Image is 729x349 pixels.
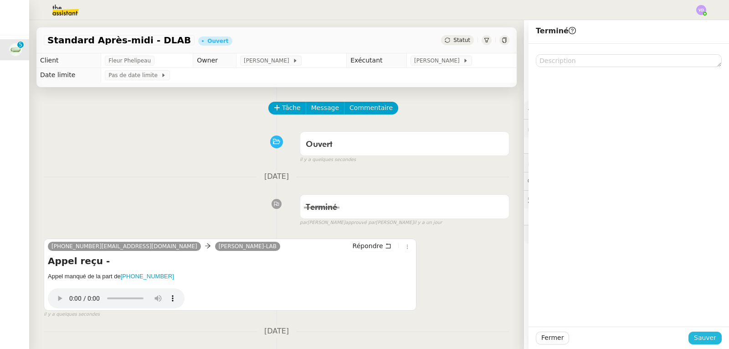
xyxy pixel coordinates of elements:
button: Fermer [536,332,569,344]
span: Fermer [541,333,564,343]
span: ⚙️ [528,104,575,115]
span: 💬 [528,177,586,185]
p: 5 [19,42,22,50]
span: Tâche [282,103,301,113]
td: Client [36,53,101,68]
div: 🔐Données client [524,120,729,137]
button: Répondre [349,241,395,251]
span: 🕵️ [528,196,642,203]
span: Terminé [306,203,337,212]
h4: Appel reçu - [48,255,412,267]
span: [DATE] [257,325,296,338]
span: [DATE] [257,171,296,183]
small: [PERSON_NAME] [PERSON_NAME] [300,219,442,227]
td: Date limite [36,68,101,83]
span: Sauver [694,333,716,343]
div: Ouvert [207,38,228,44]
div: ⏲️Tâches 294:30 [524,154,729,172]
nz-badge-sup: 5 [17,42,24,48]
div: 🧴Autres [524,225,729,243]
span: 🔐 [528,123,587,134]
span: Ouvert [306,141,333,149]
td: Exécutant [347,53,407,68]
button: Sauver [688,332,722,344]
span: par [300,219,308,227]
button: Commentaire [344,102,398,115]
span: Message [311,103,339,113]
div: 🕵️Autres demandes en cours 2 [524,191,729,208]
span: Commentaire [349,103,393,113]
span: approuvé par [345,219,376,227]
img: svg [696,5,706,15]
span: Répondre [353,241,383,250]
span: Fleur Phelipeau [108,56,151,65]
button: Tâche [268,102,306,115]
span: [PHONE_NUMBER][EMAIL_ADDRESS][DOMAIN_NAME] [51,243,197,250]
h5: Appel manqué de la part de [48,272,412,281]
span: 🧴 [528,230,556,238]
span: ⏲️ [528,159,597,166]
span: Pas de date limite [108,71,161,80]
a: [PERSON_NAME]-LAB [215,242,280,250]
span: [PERSON_NAME] [414,56,463,65]
td: Owner [193,53,236,68]
span: il y a quelques secondes [44,311,100,318]
div: ⚙️Procédures [524,101,729,119]
span: Terminé [536,26,576,35]
div: 💬Commentaires [524,172,729,190]
span: Standard Après-midi - DLAB [47,36,191,45]
span: Statut [453,37,470,43]
button: Message [306,102,344,115]
audio: Your browser does not support the audio element. [48,284,185,308]
span: il y a quelques secondes [300,156,356,164]
a: [PHONE_NUMBER] [121,273,174,280]
span: il y a un jour [414,219,442,227]
img: 7f9b6497-4ade-4d5b-ae17-2cbe23708554 [9,43,22,56]
span: [PERSON_NAME] [244,56,293,65]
